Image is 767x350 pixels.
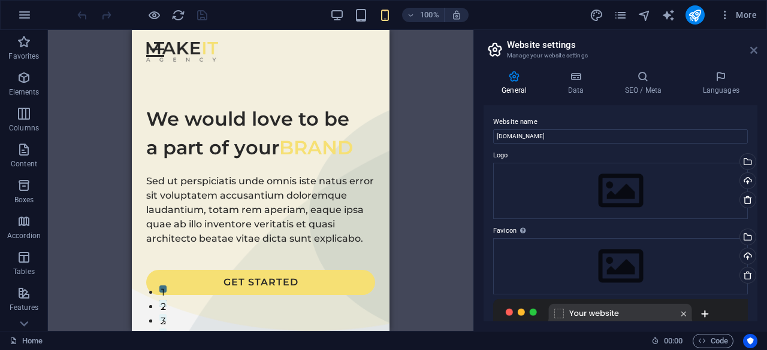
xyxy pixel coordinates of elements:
span: More [719,9,757,21]
div: Select files from the file manager, stock photos, or upload file(s) [493,163,748,219]
h6: 100% [420,8,439,22]
h4: Data [549,71,606,96]
button: publish [686,5,705,25]
p: Tables [13,267,35,276]
button: Usercentrics [743,334,757,348]
div: Select files from the file manager, stock photos, or upload file(s) [493,238,748,294]
span: : [672,336,674,345]
h2: Website settings [507,39,757,50]
h4: General [484,71,549,96]
button: design [590,8,604,22]
i: Navigator [638,8,651,22]
a: Click to cancel selection. Double-click to open Pages [10,334,43,348]
button: reload [171,8,185,22]
h4: Languages [684,71,757,96]
h3: Manage your website settings [507,50,733,61]
i: Design (Ctrl+Alt+Y) [590,8,603,22]
button: Click here to leave preview mode and continue editing [147,8,161,22]
p: Elements [9,87,40,97]
p: Features [10,303,38,312]
span: Code [698,334,728,348]
p: Content [11,159,37,169]
h4: SEO / Meta [606,71,684,96]
button: More [714,5,762,25]
button: 100% [402,8,445,22]
i: Reload page [171,8,185,22]
label: Favicon [493,224,748,238]
h6: Session time [651,334,683,348]
label: Logo [493,148,748,163]
i: Publish [688,8,702,22]
button: pages [614,8,628,22]
p: Columns [9,123,39,133]
p: Accordion [7,231,41,241]
button: text_generator [662,8,676,22]
p: Favorites [8,51,39,61]
p: Boxes [14,195,34,205]
button: navigator [638,8,652,22]
span: 00 00 [664,334,683,348]
i: Pages (Ctrl+Alt+S) [614,8,627,22]
i: AI Writer [662,8,675,22]
input: Name... [493,129,748,144]
i: On resize automatically adjust zoom level to fit chosen device. [451,10,462,20]
button: Code [693,334,733,348]
label: Website name [493,115,748,129]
